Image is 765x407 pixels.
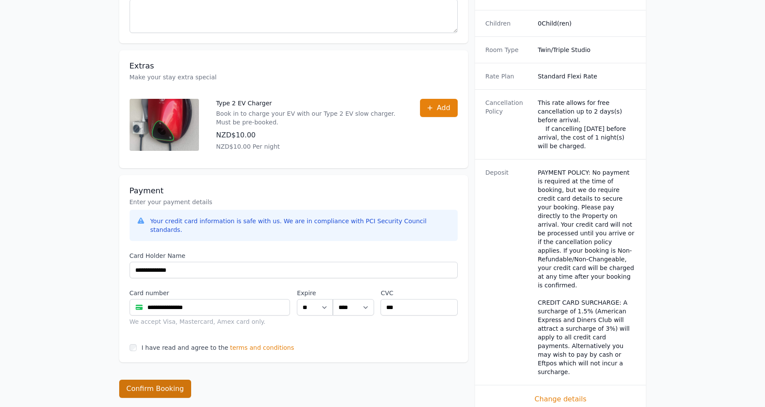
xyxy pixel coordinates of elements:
p: Book in to charge your EV with our Type 2 EV slow charger. Must be pre-booked. [216,109,403,127]
p: Type 2 EV Charger [216,99,403,107]
img: Type 2 EV Charger [130,99,199,151]
dd: 0 Child(ren) [538,19,636,28]
dd: Twin/Triple Studio [538,46,636,54]
p: Enter your payment details [130,198,458,206]
h3: Payment [130,186,458,196]
div: We accept Visa, Mastercard, Amex card only. [130,317,290,326]
label: . [333,289,374,297]
span: terms and conditions [230,343,294,352]
h3: Extras [130,61,458,71]
label: CVC [381,289,457,297]
span: Change details [485,394,636,404]
dt: Cancellation Policy [485,98,531,150]
dt: Rate Plan [485,72,531,81]
dd: PAYMENT POLICY: No payment is required at the time of booking, but we do require credit card deta... [538,168,636,376]
label: I have read and agree to the [142,344,228,351]
p: Make your stay extra special [130,73,458,81]
dt: Children [485,19,531,28]
label: Card Holder Name [130,251,458,260]
p: NZD$10.00 Per night [216,142,403,151]
button: Confirm Booking [119,380,192,398]
label: Expire [297,289,333,297]
div: This rate allows for free cancellation up to 2 days(s) before arrival. If cancelling [DATE] befor... [538,98,636,150]
dt: Room Type [485,46,531,54]
dd: Standard Flexi Rate [538,72,636,81]
p: NZD$10.00 [216,130,403,140]
div: Your credit card information is safe with us. We are in compliance with PCI Security Council stan... [150,217,451,234]
label: Card number [130,289,290,297]
span: Add [437,103,450,113]
button: Add [420,99,458,117]
dt: Deposit [485,168,531,376]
